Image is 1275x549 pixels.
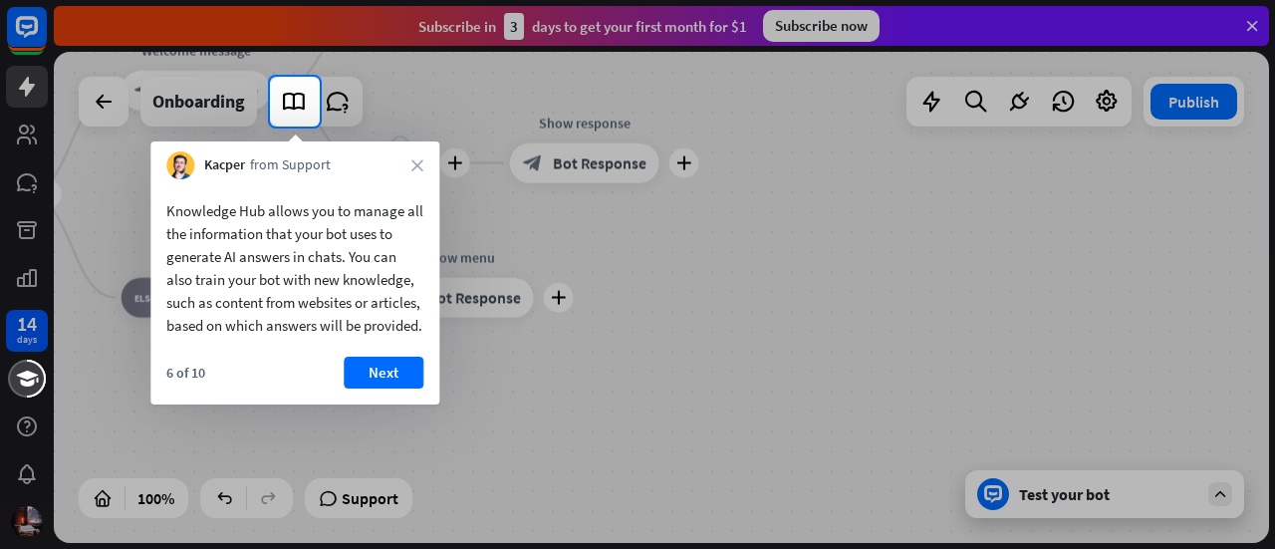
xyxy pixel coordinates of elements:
[344,357,423,389] button: Next
[411,159,423,171] i: close
[250,155,331,175] span: from Support
[166,364,205,382] div: 6 of 10
[204,155,245,175] span: Kacper
[16,8,76,68] button: Open LiveChat chat widget
[166,199,423,337] div: Knowledge Hub allows you to manage all the information that your bot uses to generate AI answers ...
